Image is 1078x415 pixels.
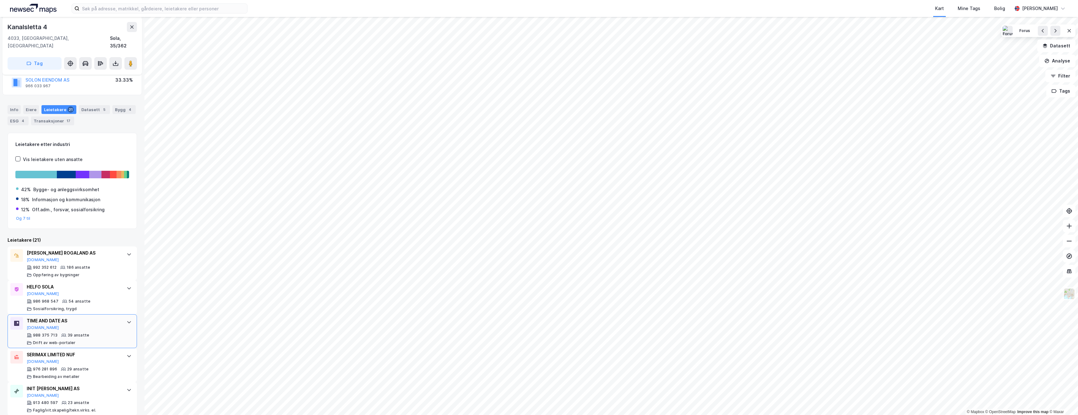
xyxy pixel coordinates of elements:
[25,84,51,89] div: 966 033 967
[112,105,136,114] div: Bygg
[27,325,59,330] button: [DOMAIN_NAME]
[27,291,59,296] button: [DOMAIN_NAME]
[27,359,59,364] button: [DOMAIN_NAME]
[8,35,110,50] div: 4033, [GEOGRAPHIC_DATA], [GEOGRAPHIC_DATA]
[33,265,57,270] div: 992 352 612
[20,118,26,124] div: 4
[1019,28,1030,34] div: Forus
[33,272,79,278] div: Oppføring av bygninger
[33,186,99,193] div: Bygge- og anleggsvirksomhet
[994,5,1005,12] div: Bolig
[23,105,39,114] div: Eiere
[67,265,90,270] div: 186 ansatte
[27,393,59,398] button: [DOMAIN_NAME]
[79,105,110,114] div: Datasett
[16,216,30,221] button: Og 7 til
[127,106,133,113] div: 4
[1015,26,1034,36] button: Forus
[1039,55,1075,67] button: Analyse
[27,385,120,392] div: INIT [PERSON_NAME] AS
[33,299,58,304] div: 986 968 547
[33,374,80,379] div: Bearbeiding av metaller
[32,206,105,213] div: Off.adm., forsvar, sosialforsikring
[8,236,137,244] div: Leietakere (21)
[33,367,57,372] div: 976 281 896
[27,249,120,257] div: [PERSON_NAME] ROGALAND AS
[110,35,137,50] div: Sola, 35/362
[21,206,30,213] div: 12%
[33,340,75,345] div: Drift av web-portaler
[8,105,21,114] div: Info
[8,22,48,32] div: Kanalsletta 4
[1047,385,1078,415] iframe: Chat Widget
[958,5,980,12] div: Mine Tags
[1063,288,1075,300] img: Z
[68,333,89,338] div: 39 ansatte
[32,196,100,203] div: Informasjon og kommunikasjon
[68,299,90,304] div: 54 ansatte
[935,5,944,12] div: Kart
[1037,40,1075,52] button: Datasett
[967,410,984,414] a: Mapbox
[33,408,96,413] div: Faglig/vit.skapelig/tekn.virks. el.
[27,257,59,262] button: [DOMAIN_NAME]
[27,317,120,325] div: TIME AND DATE AS
[1003,26,1013,36] img: Forus
[985,410,1016,414] a: OpenStreetMap
[115,76,133,84] div: 33.33%
[21,196,30,203] div: 18%
[1022,5,1058,12] div: [PERSON_NAME]
[33,306,77,311] div: Sosialforsikring, trygd
[79,4,247,13] input: Søk på adresse, matrikkel, gårdeiere, leietakere eller personer
[8,116,29,125] div: ESG
[67,367,89,372] div: 29 ansatte
[15,141,129,148] div: Leietakere etter industri
[27,283,120,291] div: HELFO SOLA
[1017,410,1048,414] a: Improve this map
[1046,85,1075,97] button: Tags
[31,116,74,125] div: Transaksjoner
[41,105,76,114] div: Leietakere
[10,4,57,13] img: logo.a4113a55bc3d86da70a041830d287a7e.svg
[1045,70,1075,82] button: Filter
[33,400,58,405] div: 913 480 597
[8,57,62,70] button: Tag
[1047,385,1078,415] div: Kontrollprogram for chat
[65,118,72,124] div: 17
[33,333,57,338] div: 988 375 713
[27,351,120,358] div: SERIMAX LIMITED NUF
[68,400,89,405] div: 23 ansatte
[23,156,83,163] div: Vis leietakere uten ansatte
[68,106,74,113] div: 21
[21,186,31,193] div: 42%
[101,106,107,113] div: 5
